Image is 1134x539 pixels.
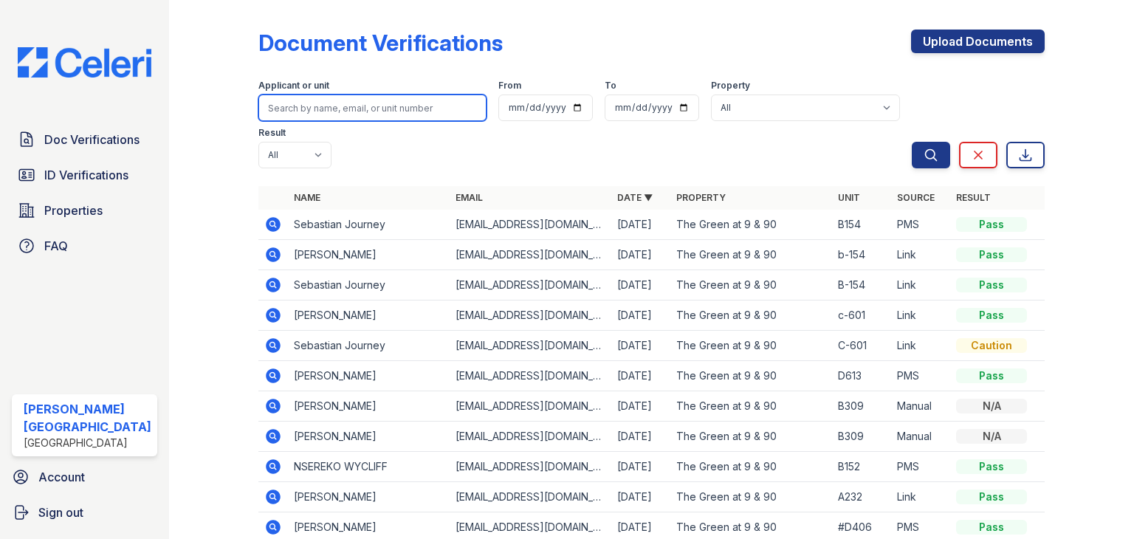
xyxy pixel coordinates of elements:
[832,301,891,331] td: c-601
[258,30,503,56] div: Document Verifications
[44,166,128,184] span: ID Verifications
[956,217,1027,232] div: Pass
[450,240,611,270] td: [EMAIL_ADDRESS][DOMAIN_NAME]
[670,452,832,482] td: The Green at 9 & 90
[288,210,450,240] td: Sebastian Journey
[450,452,611,482] td: [EMAIL_ADDRESS][DOMAIN_NAME]
[24,400,151,436] div: [PERSON_NAME][GEOGRAPHIC_DATA]
[38,468,85,486] span: Account
[832,452,891,482] td: B152
[450,210,611,240] td: [EMAIL_ADDRESS][DOMAIN_NAME]
[288,452,450,482] td: NSEREKO WYCLIFF
[670,301,832,331] td: The Green at 9 & 90
[605,80,616,92] label: To
[450,391,611,422] td: [EMAIL_ADDRESS][DOMAIN_NAME]
[891,331,950,361] td: Link
[956,520,1027,535] div: Pass
[891,210,950,240] td: PMS
[611,240,670,270] td: [DATE]
[670,240,832,270] td: The Green at 9 & 90
[294,192,320,203] a: Name
[258,80,329,92] label: Applicant or unit
[711,80,750,92] label: Property
[670,391,832,422] td: The Green at 9 & 90
[956,459,1027,474] div: Pass
[44,202,103,219] span: Properties
[498,80,521,92] label: From
[288,482,450,512] td: [PERSON_NAME]
[288,301,450,331] td: [PERSON_NAME]
[832,270,891,301] td: B-154
[611,482,670,512] td: [DATE]
[611,452,670,482] td: [DATE]
[611,361,670,391] td: [DATE]
[611,331,670,361] td: [DATE]
[450,482,611,512] td: [EMAIL_ADDRESS][DOMAIN_NAME]
[611,391,670,422] td: [DATE]
[891,301,950,331] td: Link
[956,278,1027,292] div: Pass
[956,399,1027,413] div: N/A
[838,192,860,203] a: Unit
[891,452,950,482] td: PMS
[891,270,950,301] td: Link
[258,127,286,139] label: Result
[832,391,891,422] td: B309
[12,125,157,154] a: Doc Verifications
[956,429,1027,444] div: N/A
[891,482,950,512] td: Link
[956,490,1027,504] div: Pass
[288,391,450,422] td: [PERSON_NAME]
[6,47,163,78] img: CE_Logo_Blue-a8612792a0a2168367f1c8372b55b34899dd931a85d93a1a3d3e32e68fde9ad4.png
[38,504,83,521] span: Sign out
[12,231,157,261] a: FAQ
[258,95,487,121] input: Search by name, email, or unit number
[891,422,950,452] td: Manual
[832,361,891,391] td: D613
[832,210,891,240] td: B154
[956,368,1027,383] div: Pass
[611,422,670,452] td: [DATE]
[670,331,832,361] td: The Green at 9 & 90
[670,270,832,301] td: The Green at 9 & 90
[611,270,670,301] td: [DATE]
[832,482,891,512] td: A232
[897,192,935,203] a: Source
[450,422,611,452] td: [EMAIL_ADDRESS][DOMAIN_NAME]
[6,498,163,527] a: Sign out
[450,301,611,331] td: [EMAIL_ADDRESS][DOMAIN_NAME]
[288,422,450,452] td: [PERSON_NAME]
[956,192,991,203] a: Result
[670,361,832,391] td: The Green at 9 & 90
[956,338,1027,353] div: Caution
[288,361,450,391] td: [PERSON_NAME]
[450,270,611,301] td: [EMAIL_ADDRESS][DOMAIN_NAME]
[611,301,670,331] td: [DATE]
[44,131,140,148] span: Doc Verifications
[670,422,832,452] td: The Green at 9 & 90
[6,462,163,492] a: Account
[891,240,950,270] td: Link
[611,210,670,240] td: [DATE]
[617,192,653,203] a: Date ▼
[24,436,151,450] div: [GEOGRAPHIC_DATA]
[832,331,891,361] td: C-601
[12,160,157,190] a: ID Verifications
[670,210,832,240] td: The Green at 9 & 90
[891,361,950,391] td: PMS
[288,240,450,270] td: [PERSON_NAME]
[450,361,611,391] td: [EMAIL_ADDRESS][DOMAIN_NAME]
[450,331,611,361] td: [EMAIL_ADDRESS][DOMAIN_NAME]
[832,240,891,270] td: b-154
[956,247,1027,262] div: Pass
[12,196,157,225] a: Properties
[956,308,1027,323] div: Pass
[676,192,726,203] a: Property
[891,391,950,422] td: Manual
[456,192,483,203] a: Email
[670,482,832,512] td: The Green at 9 & 90
[911,30,1045,53] a: Upload Documents
[288,270,450,301] td: Sebastian Journey
[832,422,891,452] td: B309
